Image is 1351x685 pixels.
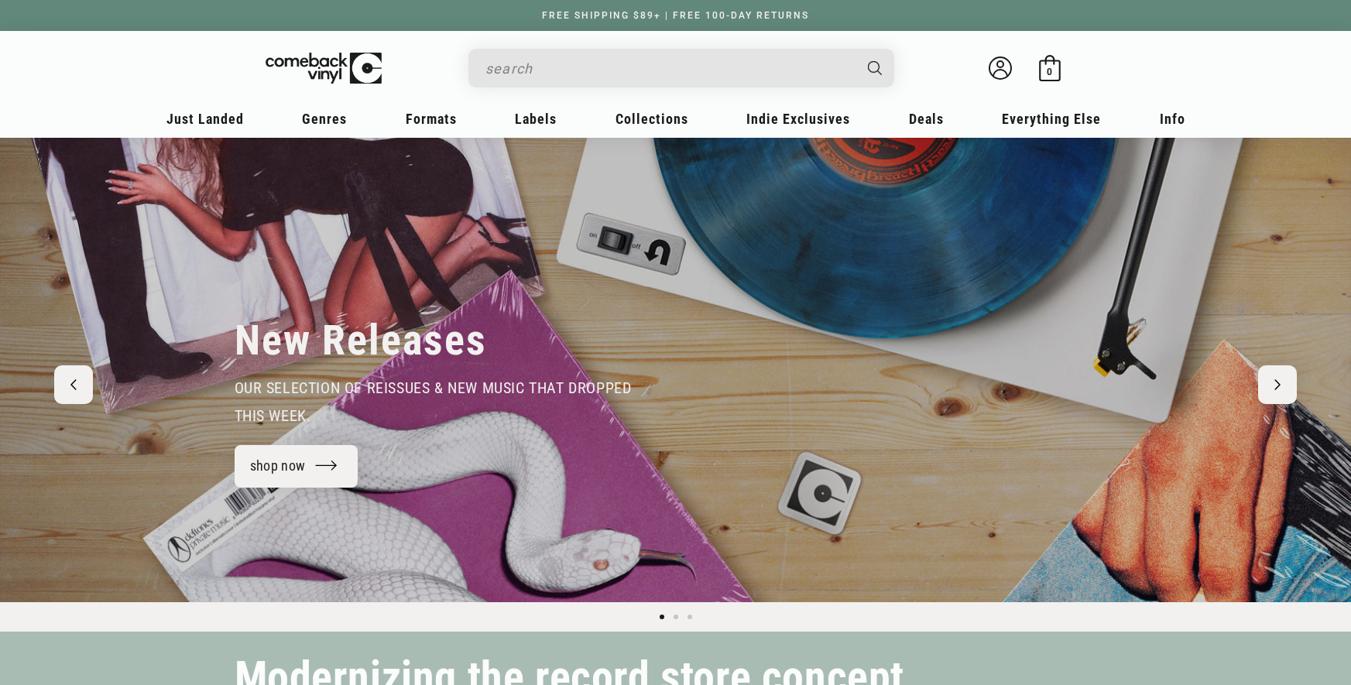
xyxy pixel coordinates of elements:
[854,49,896,87] button: Search
[909,111,944,127] span: Deals
[235,445,358,488] a: shop now
[669,610,683,624] button: Load slide 2 of 3
[526,10,825,21] a: FREE SHIPPING $89+ | FREE 100-DAY RETURNS
[406,111,457,127] span: Formats
[1160,111,1185,127] span: Info
[54,365,93,404] button: Previous slide
[1258,365,1297,404] button: Next slide
[302,111,347,127] span: Genres
[515,111,557,127] span: Labels
[485,53,852,84] input: search
[655,610,669,624] button: Load slide 1 of 3
[468,49,894,87] div: Search
[166,111,244,127] span: Just Landed
[746,111,850,127] span: Indie Exclusives
[683,610,697,624] button: Load slide 3 of 3
[235,315,487,366] h2: New Releases
[1047,66,1052,77] span: 0
[615,111,688,127] span: Collections
[235,378,632,425] span: our selection of reissues & new music that dropped this week.
[1002,111,1101,127] span: Everything Else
